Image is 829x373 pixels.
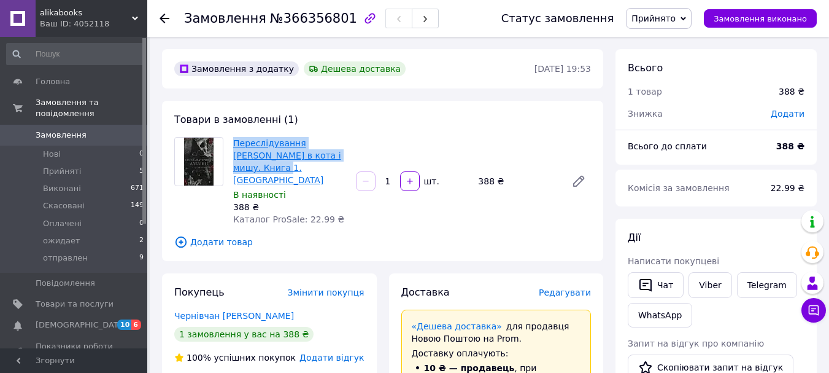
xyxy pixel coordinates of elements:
span: Замовлення виконано [714,14,807,23]
span: 9 [139,253,144,264]
span: 10 [117,320,131,330]
span: Доставка [401,286,450,298]
a: WhatsApp [628,303,692,328]
a: «Дешева доставка» [412,321,502,331]
span: Редагувати [539,288,591,297]
div: 1 замовлення у вас на 388 ₴ [174,327,314,342]
span: отправлен [43,253,88,264]
span: Замовлення [36,130,87,141]
span: Показники роботи компанії [36,341,114,363]
div: 388 ₴ [233,201,346,213]
span: 100% [187,353,211,363]
div: шт. [421,175,441,187]
span: Написати покупцеві [628,256,719,266]
span: Всього [628,62,663,74]
input: Пошук [6,43,145,65]
span: Дії [628,232,641,243]
span: Скасовані [43,200,85,211]
span: 5 [139,166,144,177]
b: 388 ₴ [776,141,804,151]
div: Доставку оплачують: [412,347,581,359]
span: ожидает [43,235,80,246]
div: Статус замовлення [501,12,614,25]
span: 10 ₴ — продавець [424,363,515,373]
a: Telegram [737,272,797,298]
span: Головна [36,76,70,87]
span: Прийняті [43,166,81,177]
button: Замовлення виконано [704,9,817,28]
div: Повернутися назад [160,12,169,25]
a: Переслідування [PERSON_NAME] в кота і мишу. Книга 1. [GEOGRAPHIC_DATA] [233,138,341,185]
img: Переслідування Аделіни Гра в кота і мишу. Книга 1. Карлтон [184,138,214,186]
div: Замовлення з додатку [174,61,299,76]
div: 388 ₴ [779,85,804,98]
span: Товари в замовленні (1) [174,114,298,125]
span: 22.99 ₴ [771,183,804,193]
span: alikabooks [40,7,132,18]
span: №366356801 [270,11,357,26]
div: 388 ₴ [473,173,561,190]
div: для продавця Новою Поштою на Prom. [412,320,581,345]
span: Виконані [43,183,81,194]
span: Оплачені [43,218,82,229]
span: 671 [131,183,144,194]
span: Додати відгук [299,353,364,363]
span: 6 [131,320,141,330]
span: В наявності [233,190,286,200]
span: Комісія за замовлення [628,183,730,193]
span: 0 [139,149,144,160]
span: Додати [771,109,804,119]
div: Дешева доставка [304,61,406,76]
span: Прийнято [631,14,676,23]
span: Знижка [628,109,663,119]
span: [DEMOGRAPHIC_DATA] [36,320,126,331]
span: Повідомлення [36,278,95,289]
button: Чат з покупцем [801,298,826,323]
span: Змінити покупця [288,288,364,297]
span: Всього до сплати [628,141,707,151]
a: Viber [688,272,731,298]
span: Замовлення та повідомлення [36,97,147,119]
span: Замовлення [184,11,266,26]
a: Редагувати [566,169,591,194]
span: Покупець [174,286,225,298]
button: Чат [628,272,684,298]
span: 149 [131,200,144,211]
span: Запит на відгук про компанію [628,339,764,348]
time: [DATE] 19:53 [534,64,591,74]
div: успішних покупок [174,351,296,364]
span: 2 [139,235,144,246]
span: 0 [139,218,144,229]
a: Чернівчан [PERSON_NAME] [174,311,294,321]
span: Нові [43,149,61,160]
span: 1 товар [628,87,662,96]
span: Товари та послуги [36,299,114,310]
span: Каталог ProSale: 22.99 ₴ [233,214,344,224]
div: Ваш ID: 4052118 [40,18,147,29]
span: Додати товар [174,235,591,249]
